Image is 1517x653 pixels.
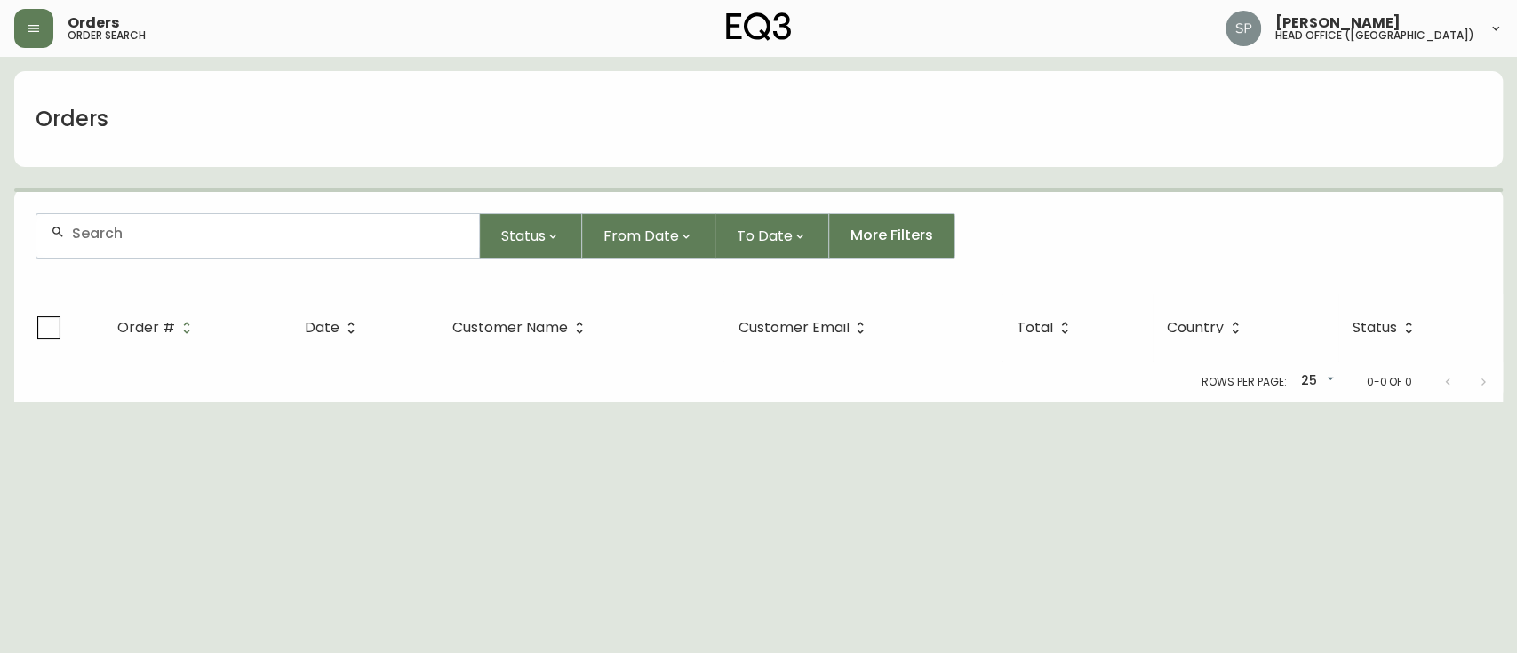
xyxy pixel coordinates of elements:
[738,320,872,336] span: Customer Email
[1226,11,1261,46] img: 0cb179e7bf3690758a1aaa5f0aafa0b4
[305,323,339,333] span: Date
[1275,16,1401,30] span: [PERSON_NAME]
[737,225,793,247] span: To Date
[738,323,849,333] span: Customer Email
[1167,323,1224,333] span: Country
[480,213,582,259] button: Status
[1293,367,1337,396] div: 25
[1017,320,1076,336] span: Total
[1017,323,1053,333] span: Total
[1366,374,1412,390] p: 0-0 of 0
[117,320,198,336] span: Order #
[305,320,363,336] span: Date
[1353,320,1420,336] span: Status
[726,12,792,41] img: logo
[829,213,955,259] button: More Filters
[582,213,715,259] button: From Date
[452,320,591,336] span: Customer Name
[850,226,933,245] span: More Filters
[1275,30,1474,41] h5: head office ([GEOGRAPHIC_DATA])
[117,323,175,333] span: Order #
[68,16,119,30] span: Orders
[1202,374,1286,390] p: Rows per page:
[501,225,546,247] span: Status
[68,30,146,41] h5: order search
[452,323,568,333] span: Customer Name
[1353,323,1397,333] span: Status
[36,104,108,134] h1: Orders
[603,225,679,247] span: From Date
[1167,320,1247,336] span: Country
[72,225,465,242] input: Search
[715,213,829,259] button: To Date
